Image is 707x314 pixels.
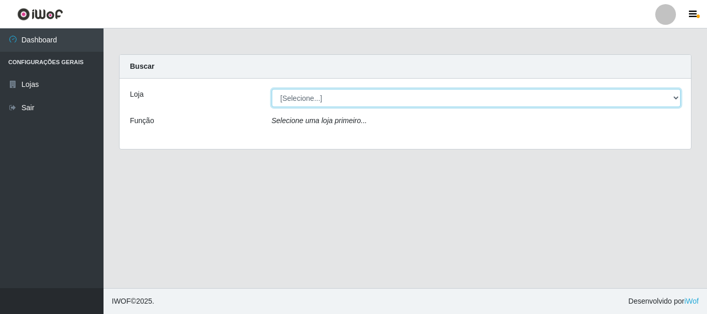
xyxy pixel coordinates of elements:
[130,62,154,70] strong: Buscar
[112,296,154,307] span: © 2025 .
[130,89,143,100] label: Loja
[628,296,699,307] span: Desenvolvido por
[130,115,154,126] label: Função
[17,8,63,21] img: CoreUI Logo
[272,116,367,125] i: Selecione uma loja primeiro...
[684,297,699,305] a: iWof
[112,297,131,305] span: IWOF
